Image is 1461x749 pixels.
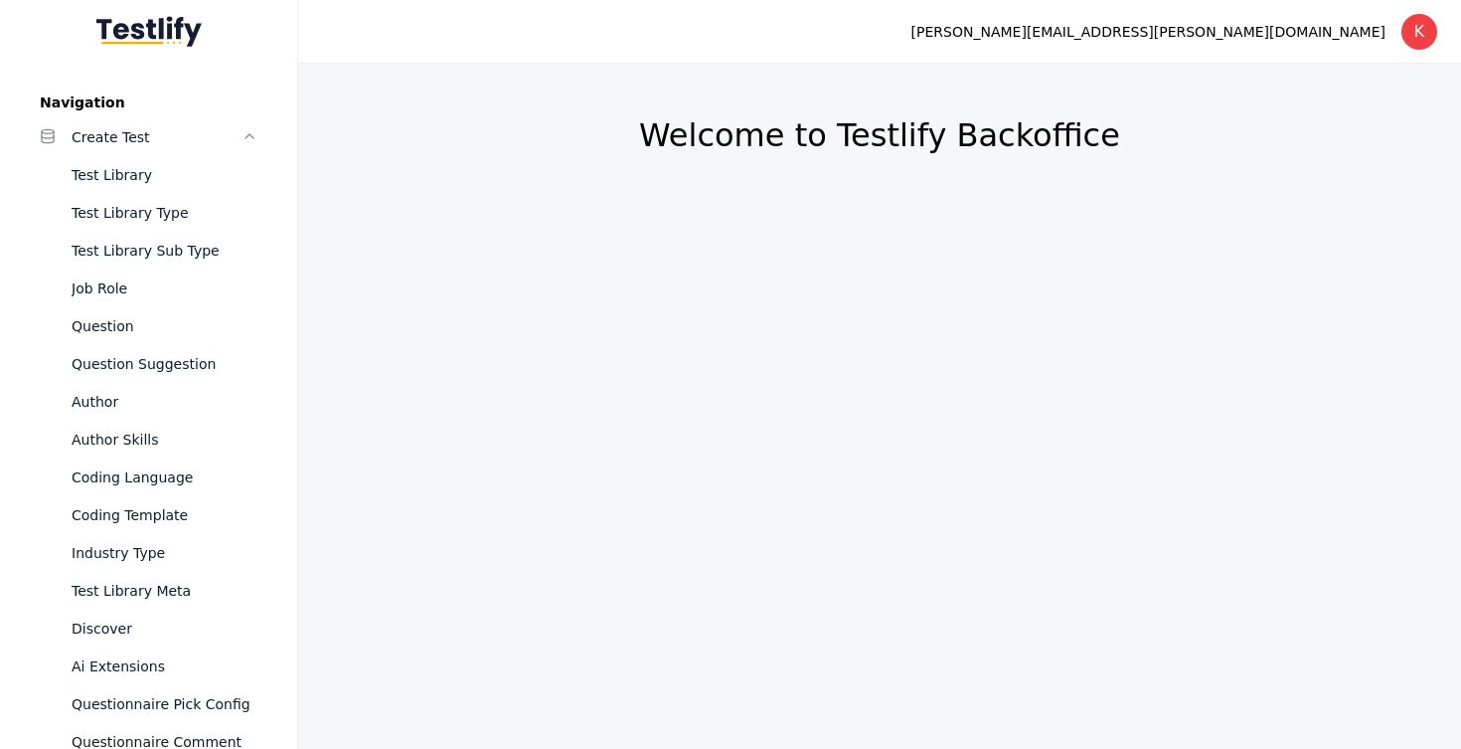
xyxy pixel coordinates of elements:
a: Ai Extensions [24,648,273,685]
a: Test Library [24,156,273,194]
img: Testlify - Backoffice [96,16,202,47]
a: Test Library Sub Type [24,232,273,270]
a: Author [24,383,273,421]
a: Question Suggestion [24,345,273,383]
a: Test Library Meta [24,572,273,610]
div: Coding Template [72,503,257,527]
a: Coding Template [24,496,273,534]
h2: Welcome to Testlify Backoffice [346,115,1413,155]
div: Question [72,314,257,338]
div: Ai Extensions [72,655,257,678]
div: Author [72,390,257,414]
div: K [1401,14,1437,50]
a: Author Skills [24,421,273,459]
div: Test Library [72,163,257,187]
a: Test Library Type [24,194,273,232]
div: Test Library Sub Type [72,239,257,263]
a: Coding Language [24,459,273,496]
a: Discover [24,610,273,648]
div: Author Skills [72,428,257,452]
label: Navigation [24,94,273,110]
div: [PERSON_NAME][EMAIL_ADDRESS][PERSON_NAME][DOMAIN_NAME] [911,20,1385,44]
div: Questionnaire Pick Config [72,692,257,716]
div: Discover [72,617,257,641]
div: Create Test [72,125,242,149]
div: Industry Type [72,541,257,565]
a: Job Role [24,270,273,307]
a: Questionnaire Pick Config [24,685,273,723]
a: Industry Type [24,534,273,572]
a: Question [24,307,273,345]
div: Test Library Type [72,201,257,225]
div: Question Suggestion [72,352,257,376]
div: Coding Language [72,466,257,489]
div: Test Library Meta [72,579,257,603]
div: Job Role [72,277,257,300]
